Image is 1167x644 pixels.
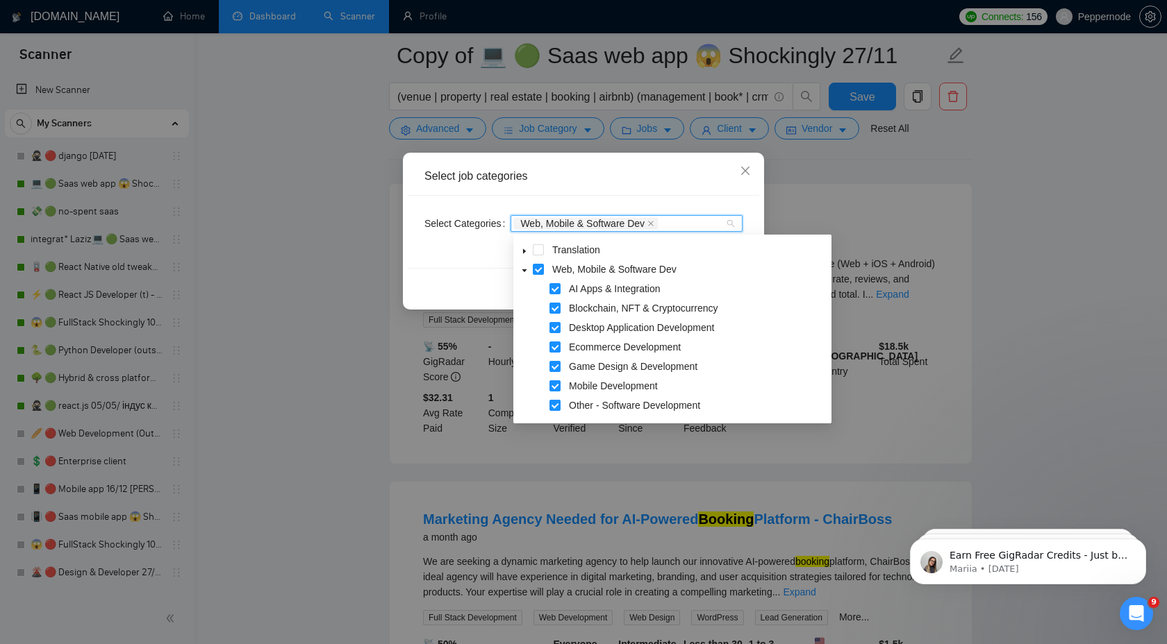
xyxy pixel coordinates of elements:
[521,248,528,255] span: caret-down
[514,218,658,229] span: Web, Mobile & Software Dev
[566,339,829,355] span: Ecommerce Development
[569,361,697,372] span: Game Design & Development
[552,264,677,275] span: Web, Mobile & Software Dev
[566,378,829,394] span: Mobile Development
[549,261,829,278] span: Web, Mobile & Software Dev
[569,341,681,353] span: Ecommerce Development
[569,322,714,333] span: Desktop Application Development
[566,358,829,375] span: Game Design & Development
[569,380,658,391] span: Mobile Development
[569,400,700,411] span: Other - Software Development
[727,153,764,190] button: Close
[566,416,829,433] span: Product Management & Scrum
[1148,597,1159,608] span: 9
[552,244,600,255] span: Translation
[424,169,743,184] div: Select job categories
[424,212,511,235] label: Select Categories
[566,300,829,316] span: Blockchain, NFT & Cryptocurrency
[569,283,661,294] span: AI Apps & Integration
[521,267,528,274] span: caret-down
[889,509,1167,607] iframe: Intercom notifications message
[520,219,645,228] span: Web, Mobile & Software Dev
[566,397,829,414] span: Other - Software Development
[647,220,654,227] span: close
[566,280,829,297] span: AI Apps & Integration
[566,319,829,336] span: Desktop Application Development
[661,218,663,229] input: Select Categories
[740,165,751,176] span: close
[549,241,829,258] span: Translation
[1120,597,1153,630] iframe: Intercom live chat
[569,303,718,314] span: Blockchain, NFT & Cryptocurrency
